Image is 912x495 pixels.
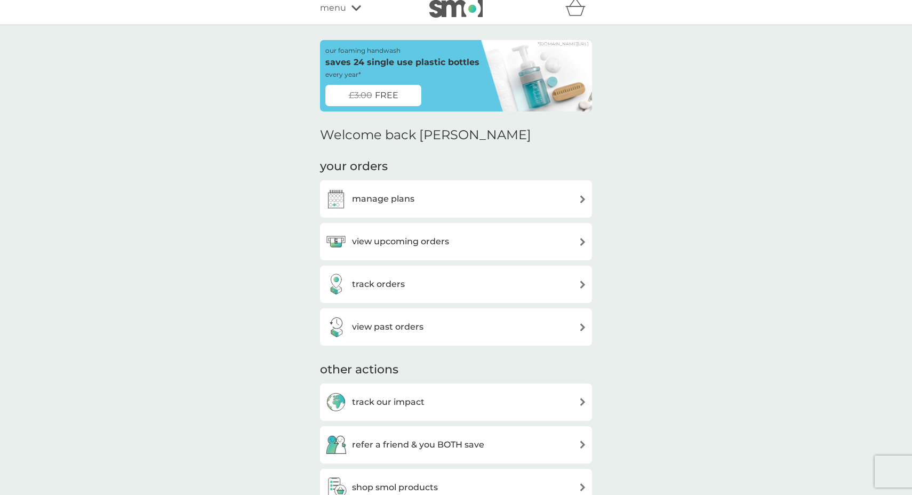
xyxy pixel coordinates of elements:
[352,320,423,334] h3: view past orders
[352,481,438,494] h3: shop smol products
[352,235,449,249] h3: view upcoming orders
[579,195,587,203] img: arrow right
[579,483,587,491] img: arrow right
[352,438,484,452] h3: refer a friend & you BOTH save
[349,89,372,102] span: £3.00
[375,89,398,102] span: FREE
[320,1,346,15] span: menu
[325,55,479,69] p: saves 24 single use plastic bottles
[538,42,588,46] a: *[DOMAIN_NAME][URL]
[579,238,587,246] img: arrow right
[579,441,587,449] img: arrow right
[320,127,531,143] h2: Welcome back [PERSON_NAME]
[579,323,587,331] img: arrow right
[320,362,398,378] h3: other actions
[325,69,361,79] p: every year*
[352,192,414,206] h3: manage plans
[320,158,388,175] h3: your orders
[352,277,405,291] h3: track orders
[352,395,425,409] h3: track our impact
[579,281,587,289] img: arrow right
[579,398,587,406] img: arrow right
[325,45,401,55] p: our foaming handwash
